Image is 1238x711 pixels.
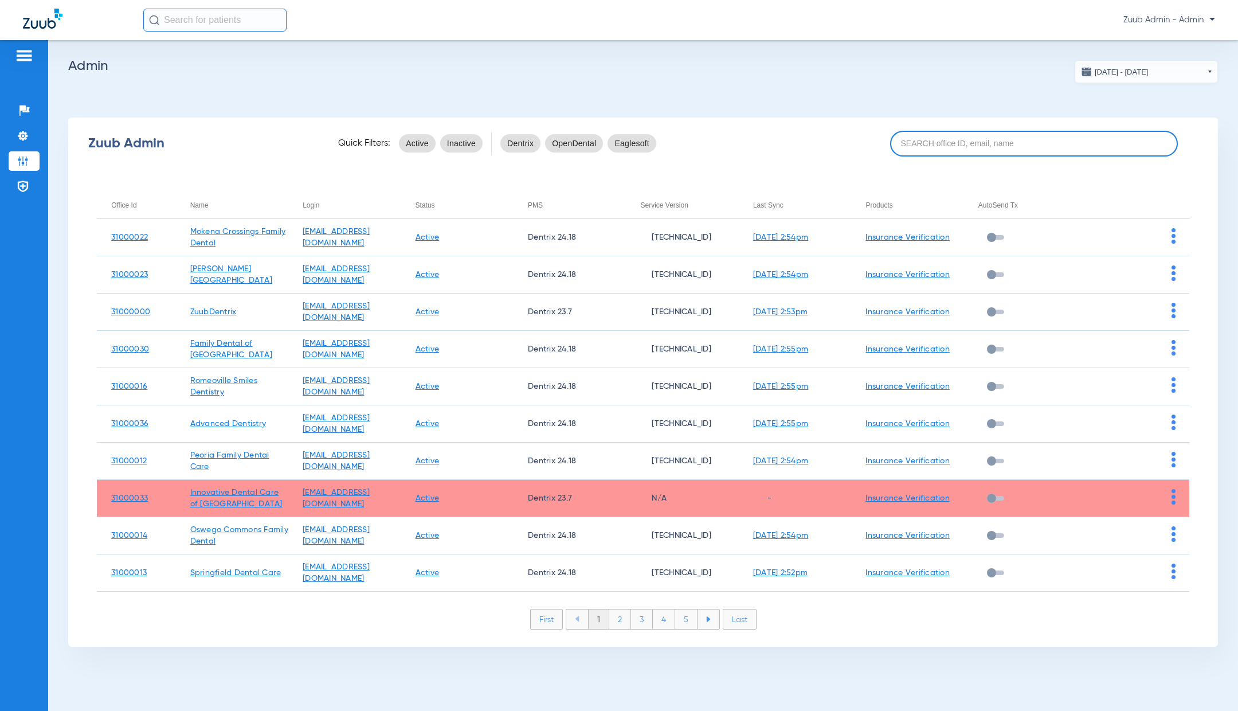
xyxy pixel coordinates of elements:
[1172,564,1176,579] img: group-dot-blue.svg
[190,489,283,508] a: Innovative Dental Care of [GEOGRAPHIC_DATA]
[626,256,738,294] td: [TECHNICAL_ID]
[111,569,147,577] a: 31000013
[552,138,596,149] span: OpenDental
[753,271,808,279] a: [DATE] 2:54pm
[753,532,808,540] a: [DATE] 2:54pm
[190,377,257,396] a: Romeoville Smiles Dentistry
[1172,228,1176,244] img: group-dot-blue.svg
[865,271,950,279] a: Insurance Verification
[588,610,609,629] li: 1
[865,569,950,577] a: Insurance Verification
[416,199,514,212] div: Status
[1172,415,1176,430] img: group-dot-blue.svg
[626,294,738,331] td: [TECHNICAL_ID]
[416,271,440,279] a: Active
[190,199,288,212] div: Name
[753,345,808,353] a: [DATE] 2:55pm
[1172,265,1176,281] img: group-dot-blue.svg
[190,265,272,284] a: [PERSON_NAME][GEOGRAPHIC_DATA]
[1172,303,1176,318] img: group-dot-blue.svg
[865,494,950,502] a: Insurance Verification
[303,563,370,583] a: [EMAIL_ADDRESS][DOMAIN_NAME]
[626,443,738,480] td: [TECHNICAL_ID]
[416,532,440,540] a: Active
[865,199,963,212] div: Products
[865,420,950,428] a: Insurance Verification
[303,265,370,284] a: [EMAIL_ADDRESS][DOMAIN_NAME]
[1172,377,1176,393] img: group-dot-blue.svg
[723,609,757,630] li: Last
[890,131,1178,157] input: SEARCH office ID, email, name
[303,339,370,359] a: [EMAIL_ADDRESS][DOMAIN_NAME]
[416,233,440,241] a: Active
[406,138,429,149] span: Active
[753,199,783,212] div: Last Sync
[507,138,534,149] span: Dentrix
[190,199,209,212] div: Name
[111,199,136,212] div: Office Id
[338,138,390,149] span: Quick Filters:
[514,443,626,480] td: Dentrix 24.18
[626,405,738,443] td: [TECHNICAL_ID]
[626,368,738,405] td: [TECHNICAL_ID]
[303,199,401,212] div: Login
[1081,66,1092,77] img: date.svg
[753,420,808,428] a: [DATE] 2:55pm
[500,132,656,155] mat-chip-listbox: pms-filters
[609,610,631,629] li: 2
[190,526,288,545] a: Oswego Commons Family Dental
[1123,14,1215,26] span: Zuub Admin - Admin
[514,480,626,517] td: Dentrix 23.7
[575,616,579,622] img: arrow-left-blue.svg
[416,457,440,465] a: Active
[706,616,711,622] img: arrow-right-blue.svg
[865,345,950,353] a: Insurance Verification
[865,532,950,540] a: Insurance Verification
[530,609,563,630] li: First
[528,199,543,212] div: PMS
[626,554,738,592] td: [TECHNICAL_ID]
[1172,340,1176,355] img: group-dot-blue.svg
[149,15,159,25] img: Search Icon
[753,199,851,212] div: Last Sync
[514,554,626,592] td: Dentrix 24.18
[865,199,892,212] div: Products
[111,457,147,465] a: 31000012
[653,610,675,629] li: 4
[416,569,440,577] a: Active
[303,302,370,322] a: [EMAIL_ADDRESS][DOMAIN_NAME]
[978,199,1076,212] div: AutoSend Tx
[514,517,626,554] td: Dentrix 24.18
[865,233,950,241] a: Insurance Verification
[303,414,370,433] a: [EMAIL_ADDRESS][DOMAIN_NAME]
[303,489,370,508] a: [EMAIL_ADDRESS][DOMAIN_NAME]
[514,294,626,331] td: Dentrix 23.7
[514,368,626,405] td: Dentrix 24.18
[753,494,771,502] span: -
[303,526,370,545] a: [EMAIL_ADDRESS][DOMAIN_NAME]
[865,382,950,390] a: Insurance Verification
[528,199,626,212] div: PMS
[111,420,148,428] a: 31000036
[865,457,950,465] a: Insurance Verification
[143,9,287,32] input: Search for patients
[88,138,318,149] div: Zuub Admin
[190,451,269,471] a: Peoria Family Dental Care
[626,480,738,517] td: N/A
[626,517,738,554] td: [TECHNICAL_ID]
[111,308,150,316] a: 31000000
[190,308,237,316] a: ZuubDentrix
[416,345,440,353] a: Active
[416,382,440,390] a: Active
[1075,60,1218,83] button: [DATE] - [DATE]
[753,233,808,241] a: [DATE] 2:54pm
[753,308,808,316] a: [DATE] 2:53pm
[514,256,626,294] td: Dentrix 24.18
[865,308,950,316] a: Insurance Verification
[514,219,626,256] td: Dentrix 24.18
[626,331,738,368] td: [TECHNICAL_ID]
[1172,489,1176,505] img: group-dot-blue.svg
[303,199,319,212] div: Login
[190,339,272,359] a: Family Dental of [GEOGRAPHIC_DATA]
[640,199,688,212] div: Service Version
